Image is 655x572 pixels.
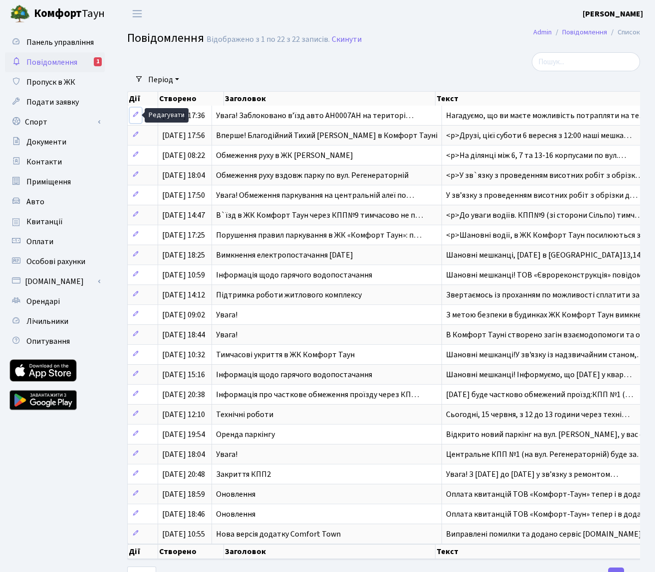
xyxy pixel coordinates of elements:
[216,309,237,320] span: Увага!
[583,8,643,20] a: [PERSON_NAME]
[5,331,105,351] a: Опитування
[162,190,205,201] span: [DATE] 17:50
[162,449,205,460] span: [DATE] 18:04
[5,172,105,192] a: Приміщення
[162,250,205,261] span: [DATE] 18:25
[94,57,102,66] div: 1
[216,509,255,520] span: Оновлення
[216,329,237,340] span: Увага!
[26,296,60,307] span: Орендарі
[532,52,640,71] input: Пошук...
[128,92,158,106] th: Дії
[436,92,647,106] th: Текст
[5,152,105,172] a: Контакти
[446,230,653,241] span: <p>Шановні водії, в ЖК Комфорт Таун посилюються за…
[446,409,630,420] span: Сьогодні, 15 червня, з 12 до 13 години через техні…
[216,230,422,241] span: Порушення правил паркування в ЖК «Комфорт Таун»: п…
[446,210,643,221] span: <p>До уваги водіїв. КПП№9 (зі сторони Сільпо) тимч…
[533,27,552,37] a: Admin
[158,544,224,559] th: Створено
[446,270,654,281] span: Шановні мешканці! ТОВ «Єврореконструкція» повідомл…
[26,37,94,48] span: Панель управління
[446,509,649,520] span: Оплата квитанцій ТОВ «Комфорт-Таун» тепер і в дода…
[446,389,633,400] span: [DATE] буде частково обмежений проїзд:КПП №1 (…
[5,311,105,331] a: Лічильники
[162,150,205,161] span: [DATE] 08:22
[127,29,204,47] span: Повідомлення
[162,170,205,181] span: [DATE] 18:04
[446,289,648,300] span: Звертаємось із проханням по можливості сплатити за…
[5,192,105,212] a: Авто
[162,270,205,281] span: [DATE] 10:59
[5,112,105,132] a: Спорт
[446,190,638,201] span: У звʼязку з проведенням висотних робіт з обрізки д…
[216,130,437,141] span: Вперше! Благодійний Тихий [PERSON_NAME] в Комфорт Тауні
[446,369,632,380] span: Шановні мешканці! Інформуємо, що [DATE] у квар…
[5,252,105,272] a: Особові рахунки
[5,132,105,152] a: Документи
[26,316,68,327] span: Лічильники
[562,27,607,37] a: Повідомлення
[446,449,645,460] span: Центральне КПП №1 (на вул. Регенераторній) буде за…
[145,108,189,123] div: Редагувати
[125,5,150,22] button: Переключити навігацію
[162,329,205,340] span: [DATE] 18:44
[216,409,273,420] span: Технічні роботи
[162,349,205,360] span: [DATE] 10:32
[446,349,645,360] span: Шановні мешканці!У зв'язку із надзвичайним станом,…
[224,92,436,106] th: Заголовок
[446,110,647,121] span: Нагадуємо, що ви маєте можливість потрапляти на те…
[26,336,70,347] span: Опитування
[162,230,205,241] span: [DATE] 17:25
[26,57,77,68] span: Повідомлення
[216,469,271,480] span: Закриття КПП2
[162,409,205,420] span: [DATE] 12:10
[446,329,648,340] span: В Комфорт Тауні створено загін взаємодопомоги та о…
[5,72,105,92] a: Пропуск в ЖК
[446,130,632,141] span: <p>Друзі, цієї суботи 6 вересня з 12:00 наші мешка…
[26,77,75,88] span: Пропуск в ЖК
[5,212,105,232] a: Квитанції
[34,5,105,22] span: Таун
[216,110,414,121] span: Увага! Заблоковано вʼїзд авто AH0007AH на територі…
[162,369,205,380] span: [DATE] 15:16
[162,289,205,300] span: [DATE] 14:12
[216,250,353,261] span: Вимкнення електропостачання [DATE]
[446,170,643,181] span: <p>У зв`язку з проведенням висотних робіт з обрізк…
[10,4,30,24] img: logo.png
[26,156,62,167] span: Контакти
[446,429,651,440] span: Відкрито новий паркінг на вул. [PERSON_NAME], у вас є…
[162,130,205,141] span: [DATE] 17:56
[583,8,643,19] b: [PERSON_NAME]
[518,22,655,43] nav: breadcrumb
[446,309,654,320] span: З метою безпеки в будинках ЖК Комфорт Таун вимкнен…
[224,544,436,559] th: Заголовок
[158,92,224,106] th: Створено
[162,389,205,400] span: [DATE] 20:38
[216,270,372,281] span: Інформація щодо гарячого водопостачання
[26,176,71,187] span: Приміщення
[446,469,618,480] span: Увага! З [DATE] до [DATE] у зв’язку з ремонтом…
[26,256,85,267] span: Особові рахунки
[128,544,158,559] th: Дії
[216,349,355,360] span: Тимчасові укриття в ЖК Комфорт Таун
[216,170,409,181] span: Обмеження руху вздовж парку по вул. Регенераторній
[162,529,205,540] span: [DATE] 10:55
[436,544,647,559] th: Текст
[5,272,105,291] a: [DOMAIN_NAME]
[5,92,105,112] a: Подати заявку
[216,150,353,161] span: Обмеження руху в ЖК [PERSON_NAME]
[5,52,105,72] a: Повідомлення1
[216,190,414,201] span: Увага! Обмеження паркування на центральній алеї по…
[162,489,205,500] span: [DATE] 18:59
[144,71,183,88] a: Період
[162,469,205,480] span: [DATE] 20:48
[26,196,44,207] span: Авто
[216,529,341,540] span: Нова версія додатку Comfort Town
[34,5,82,21] b: Комфорт
[5,32,105,52] a: Панель управління
[446,489,649,500] span: Оплата квитанцій ТОВ «Комфорт-Таун» тепер і в дода…
[216,449,237,460] span: Увага!
[207,35,330,44] div: Відображено з 1 по 22 з 22 записів.
[216,210,423,221] span: В`їзд в ЖК Комфорт Таун через КПП№9 тимчасово не п…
